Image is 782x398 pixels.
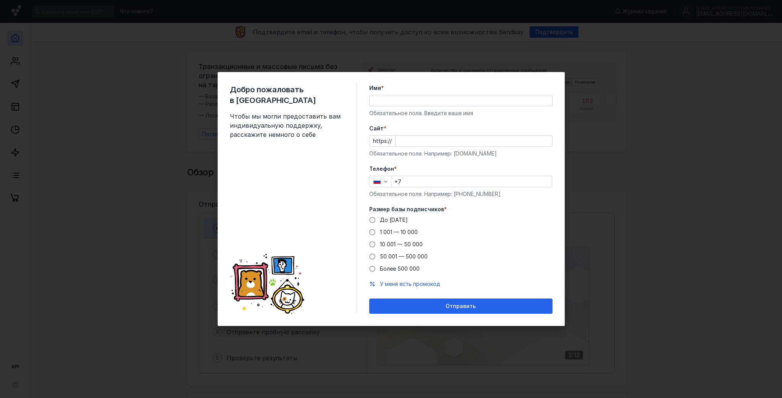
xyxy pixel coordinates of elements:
span: 50 001 — 500 000 [380,253,428,260]
div: Обязательное поле. Например: [DOMAIN_NAME] [369,150,553,157]
span: Добро пожаловать в [GEOGRAPHIC_DATA] [230,84,344,106]
button: Отправить [369,298,553,314]
span: Cайт [369,125,384,132]
span: 1 001 — 10 000 [380,229,418,235]
span: 10 001 — 50 000 [380,241,423,247]
span: Более 500 000 [380,265,420,272]
span: Отправить [446,303,476,310]
div: Обязательное поле. Введите ваше имя [369,109,553,117]
button: У меня есть промокод [380,280,440,288]
span: Телефон [369,165,394,173]
div: Обязательное поле. Например: [PHONE_NUMBER] [369,190,553,198]
span: Размер базы подписчиков [369,205,444,213]
span: Чтобы мы могли предоставить вам индивидуальную поддержку, расскажите немного о себе [230,112,344,139]
span: У меня есть промокод [380,281,440,287]
span: Имя [369,84,381,92]
span: До [DATE] [380,217,408,223]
